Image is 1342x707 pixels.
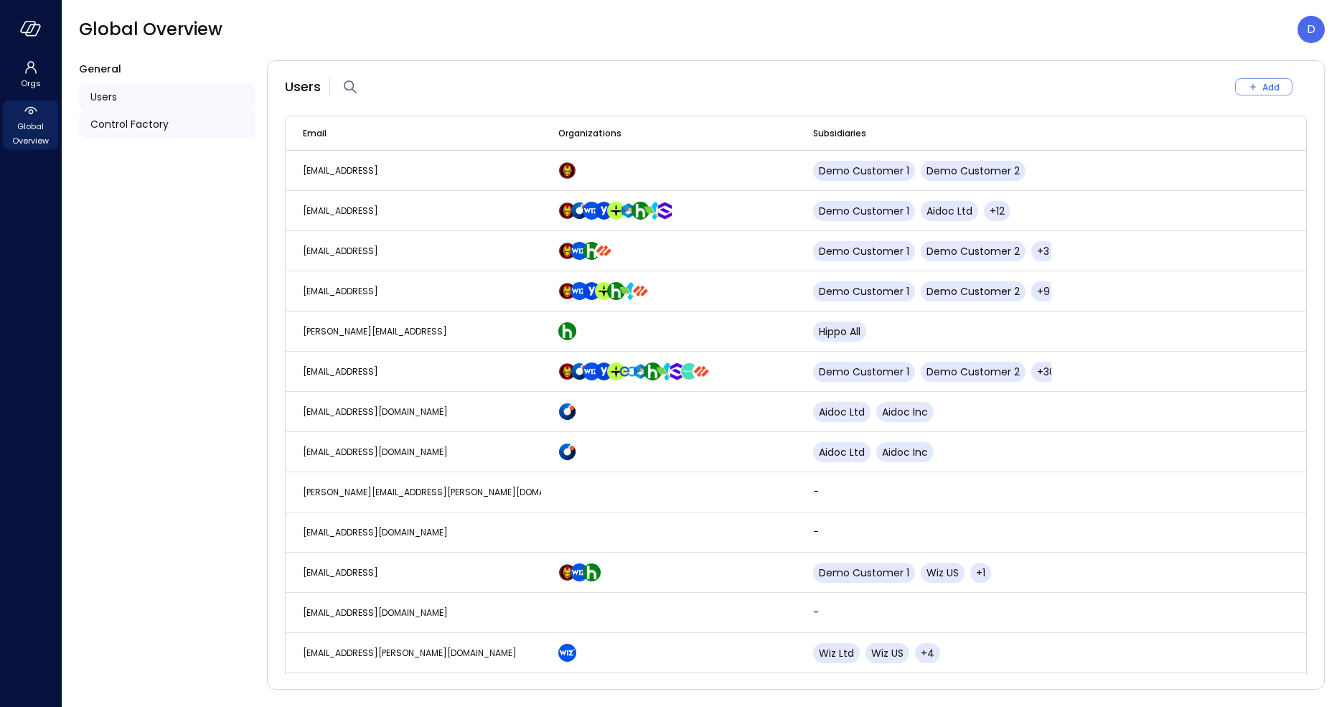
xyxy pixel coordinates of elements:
[1037,244,1049,258] span: +3
[564,242,576,260] div: Demo Customer
[588,202,601,220] div: Wiz
[303,406,448,418] span: [EMAIL_ADDRESS][DOMAIN_NAME]
[637,362,649,380] div: CyberArk
[595,282,613,300] img: euz2wel6fvrjeyhjwgr9
[564,282,576,300] div: Demo Customer
[607,282,625,300] img: ynjrjpaiymlkbkxtflmu
[637,282,649,300] div: PaloAlto
[571,202,588,220] img: hddnet8eoxqedtuhlo6i
[303,126,327,141] span: Email
[564,161,576,179] div: Demo Customer
[3,100,58,149] div: Global Overview
[819,566,909,580] span: Demo Customer 1
[79,83,255,111] a: Users
[607,362,625,380] img: euz2wel6fvrjeyhjwgr9
[926,566,959,580] span: Wiz US
[619,362,637,380] img: gkfkl11jtdpupy4uruhy
[819,284,909,299] span: Demo Customer 1
[595,202,613,220] img: rosehlgmm5jjurozkspi
[819,445,865,459] span: Aidoc Ltd
[871,646,904,660] span: Wiz US
[558,322,576,340] img: ynjrjpaiymlkbkxtflmu
[9,119,52,148] span: Global Overview
[926,164,1020,178] span: Demo Customer 2
[656,202,674,220] img: oujisyhxiqy1h0xilnqx
[79,62,121,76] span: General
[571,362,588,380] img: hddnet8eoxqedtuhlo6i
[1298,16,1325,43] div: Dudu
[564,644,576,662] div: Wiz
[819,244,909,258] span: Demo Customer 1
[819,204,909,218] span: Demo Customer 1
[558,161,576,179] img: scnakozdowacoarmaydw
[637,202,649,220] div: Hippo
[882,405,928,419] span: Aidoc Inc
[990,204,1005,218] span: +12
[613,282,625,300] div: Hippo
[303,566,378,579] span: [EMAIL_ADDRESS]
[601,202,613,220] div: Yotpo
[90,116,169,132] span: Control Factory
[1262,80,1280,95] div: Add
[303,365,378,378] span: [EMAIL_ADDRESS]
[649,362,662,380] div: Hippo
[1037,284,1050,299] span: +9
[819,164,909,178] span: Demo Customer 1
[674,362,686,380] div: SentinelOne
[819,405,865,419] span: Aidoc Ltd
[813,605,1100,619] p: -
[1307,21,1315,38] p: D
[558,362,576,380] img: scnakozdowacoarmaydw
[686,362,698,380] div: Tekion
[644,362,662,380] img: ynjrjpaiymlkbkxtflmu
[588,362,601,380] div: Wiz
[926,204,972,218] span: Aidoc Ltd
[632,202,649,220] img: ynjrjpaiymlkbkxtflmu
[813,525,1100,539] p: -
[813,126,866,141] span: Subsidiaries
[613,362,625,380] div: TravelPerk
[607,202,625,220] img: euz2wel6fvrjeyhjwgr9
[1235,78,1307,95] div: Add New User
[595,242,613,260] img: hs4uxyqbml240cwf4com
[1037,365,1056,379] span: +30
[576,202,588,220] div: Aidoc
[882,445,928,459] span: Aidoc Inc
[588,282,601,300] div: Yotpo
[1235,78,1292,95] button: Add
[588,563,601,581] div: Hippo
[79,18,222,41] span: Global Overview
[649,202,662,220] div: AppsFlyer
[564,202,576,220] div: Demo Customer
[303,285,378,297] span: [EMAIL_ADDRESS]
[571,563,588,581] img: cfcvbyzhwvtbhao628kj
[564,403,576,421] div: Aidoc
[576,563,588,581] div: Wiz
[976,566,985,580] span: +1
[583,242,601,260] img: ynjrjpaiymlkbkxtflmu
[601,242,613,260] div: PaloAlto
[625,282,637,300] div: AppsFlyer
[558,563,576,581] img: scnakozdowacoarmaydw
[644,202,662,220] img: zbmm8o9awxf8yv3ehdzf
[558,443,576,461] img: hddnet8eoxqedtuhlo6i
[625,202,637,220] div: CyberArk
[558,403,576,421] img: hddnet8eoxqedtuhlo6i
[583,202,601,220] img: cfcvbyzhwvtbhao628kj
[571,282,588,300] img: cfcvbyzhwvtbhao628kj
[303,164,378,177] span: [EMAIL_ADDRESS]
[303,647,517,659] span: [EMAIL_ADDRESS][PERSON_NAME][DOMAIN_NAME]
[558,202,576,220] img: scnakozdowacoarmaydw
[79,111,255,138] a: Control Factory
[668,362,686,380] img: oujisyhxiqy1h0xilnqx
[21,76,41,90] span: Orgs
[632,282,649,300] img: hs4uxyqbml240cwf4com
[926,284,1020,299] span: Demo Customer 2
[564,443,576,461] div: Aidoc
[680,362,698,380] img: dweq851rzgflucm4u1c8
[819,324,860,339] span: Hippo All
[303,205,378,217] span: [EMAIL_ADDRESS]
[564,362,576,380] div: Demo Customer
